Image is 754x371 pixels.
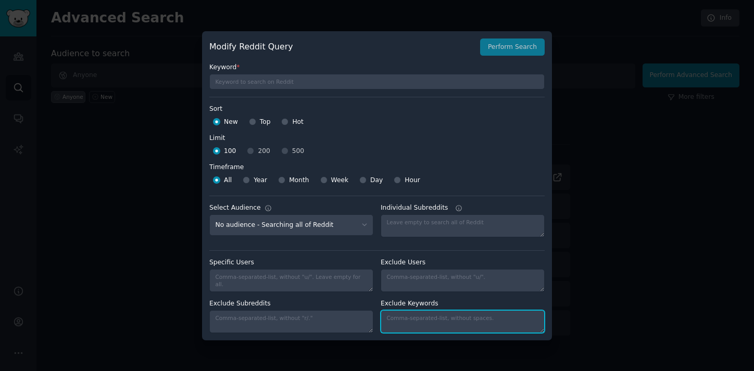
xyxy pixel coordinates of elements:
span: Week [331,176,349,185]
label: Exclude Subreddits [209,299,373,309]
span: All [224,176,232,185]
label: Sort [209,105,545,114]
span: Hot [292,118,304,127]
label: Specific Users [209,258,373,267]
h2: Modify Reddit Query [209,41,474,54]
label: Exclude Users [381,258,545,267]
span: Day [370,176,383,185]
label: Exclude Keywords [381,299,545,309]
input: Keyword to search on Reddit [209,74,545,89]
span: Year [254,176,267,185]
span: New [224,118,238,127]
div: Select Audience [209,203,261,213]
label: Timeframe [209,159,545,172]
label: Keyword [209,63,545,72]
span: 100 [224,147,236,156]
label: Individual Subreddits [381,203,545,213]
div: Limit [209,134,225,143]
span: Top [260,118,271,127]
span: Month [289,176,309,185]
span: Hour [405,176,420,185]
